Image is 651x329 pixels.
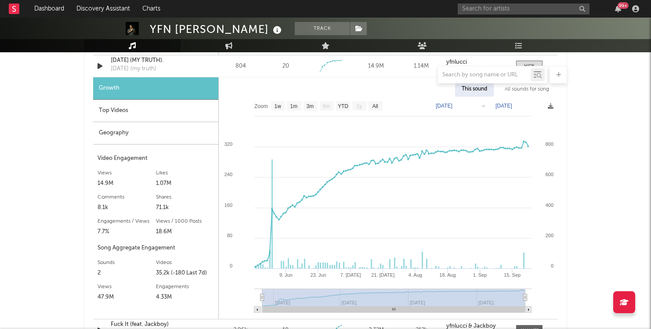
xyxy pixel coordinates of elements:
[224,172,232,177] text: 240
[227,233,232,238] text: 80
[551,263,553,268] text: 0
[224,202,232,208] text: 160
[93,100,218,122] div: Top Videos
[458,4,590,14] input: Search for artists
[615,5,621,12] button: 99+
[275,103,282,109] text: 1w
[98,268,156,278] div: 2
[254,103,268,109] text: Zoom
[150,22,284,36] div: YFN [PERSON_NAME]
[498,82,556,97] div: All sounds for song
[98,178,156,189] div: 14.9M
[156,268,214,278] div: 35.2k (-180 Last 7d)
[98,282,156,292] div: Views
[156,168,214,178] div: Likes
[504,272,521,278] text: 15. Sep
[98,168,156,178] div: Views
[290,103,298,109] text: 1m
[156,227,214,237] div: 18.6M
[401,62,442,71] div: 1.14M
[98,227,156,237] div: 7.7%
[495,103,512,109] text: [DATE]
[93,122,218,145] div: Geography
[224,141,232,147] text: 320
[546,202,553,208] text: 400
[310,272,326,278] text: 23. Jun
[481,103,486,109] text: →
[111,56,203,65] a: [DATE] (MY TRUTH).
[295,22,350,35] button: Track
[111,65,156,73] div: [DATE] (my truth)
[371,272,394,278] text: 21. [DATE]
[98,192,156,202] div: Comments
[111,320,203,329] a: Fuck It (feat. Jackboy)
[98,153,214,164] div: Video Engagement
[230,263,232,268] text: 0
[546,172,553,177] text: 600
[156,202,214,213] div: 71.1k
[98,243,214,253] div: Song Aggregate Engagement
[156,292,214,303] div: 4.33M
[98,202,156,213] div: 8.1k
[98,216,156,227] div: Engagements / Views
[356,62,397,71] div: 14.9M
[338,103,348,109] text: YTD
[220,62,261,71] div: 804
[473,272,487,278] text: 1. Sep
[439,272,456,278] text: 18. Aug
[446,59,507,65] a: yfnlucci
[446,59,467,65] strong: yfnlucci
[156,192,214,202] div: Shares
[356,103,362,109] text: 1y
[156,257,214,268] div: Videos
[156,282,214,292] div: Engagements
[307,103,314,109] text: 3m
[438,72,531,79] input: Search by song name or URL
[279,272,293,278] text: 9. Jun
[409,272,422,278] text: 4. Aug
[93,77,218,100] div: Growth
[282,62,289,71] div: 20
[455,82,494,97] div: This sound
[546,141,553,147] text: 800
[446,323,496,329] strong: yfnlucci & Jackboy
[618,2,629,9] div: 99 +
[546,233,553,238] text: 200
[98,257,156,268] div: Sounds
[372,103,378,109] text: All
[156,178,214,189] div: 1.07M
[436,103,452,109] text: [DATE]
[340,272,361,278] text: 7. [DATE]
[156,216,214,227] div: Views / 1000 Posts
[323,103,330,109] text: 6m
[98,292,156,303] div: 47.9M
